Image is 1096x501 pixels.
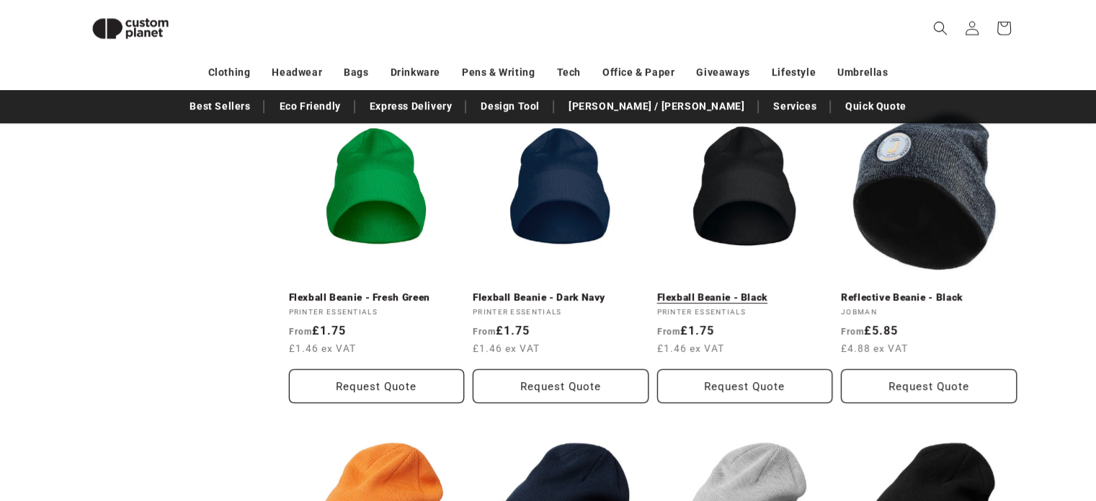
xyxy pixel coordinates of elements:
[208,60,251,85] a: Clothing
[772,60,816,85] a: Lifestyle
[556,60,580,85] a: Tech
[473,94,547,119] a: Design Tool
[837,60,888,85] a: Umbrellas
[289,369,465,403] button: Request Quote
[272,60,322,85] a: Headwear
[561,94,752,119] a: [PERSON_NAME] / [PERSON_NAME]
[182,94,257,119] a: Best Sellers
[838,94,914,119] a: Quick Quote
[80,6,181,51] img: Custom Planet
[925,12,956,44] summary: Search
[473,291,649,304] a: Flexball Beanie - Dark Navy
[855,345,1096,501] iframe: Chat Widget
[289,291,465,304] a: Flexball Beanie - Fresh Green
[344,60,368,85] a: Bags
[473,369,649,403] button: Request Quote
[657,369,833,403] button: Request Quote
[391,60,440,85] a: Drinkware
[602,60,674,85] a: Office & Paper
[272,94,347,119] a: Eco Friendly
[841,369,1017,403] button: Request Quote
[841,291,1017,304] a: Reflective Beanie - Black
[462,60,535,85] a: Pens & Writing
[657,291,833,304] a: Flexball Beanie - Black
[696,60,749,85] a: Giveaways
[362,94,460,119] a: Express Delivery
[766,94,824,119] a: Services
